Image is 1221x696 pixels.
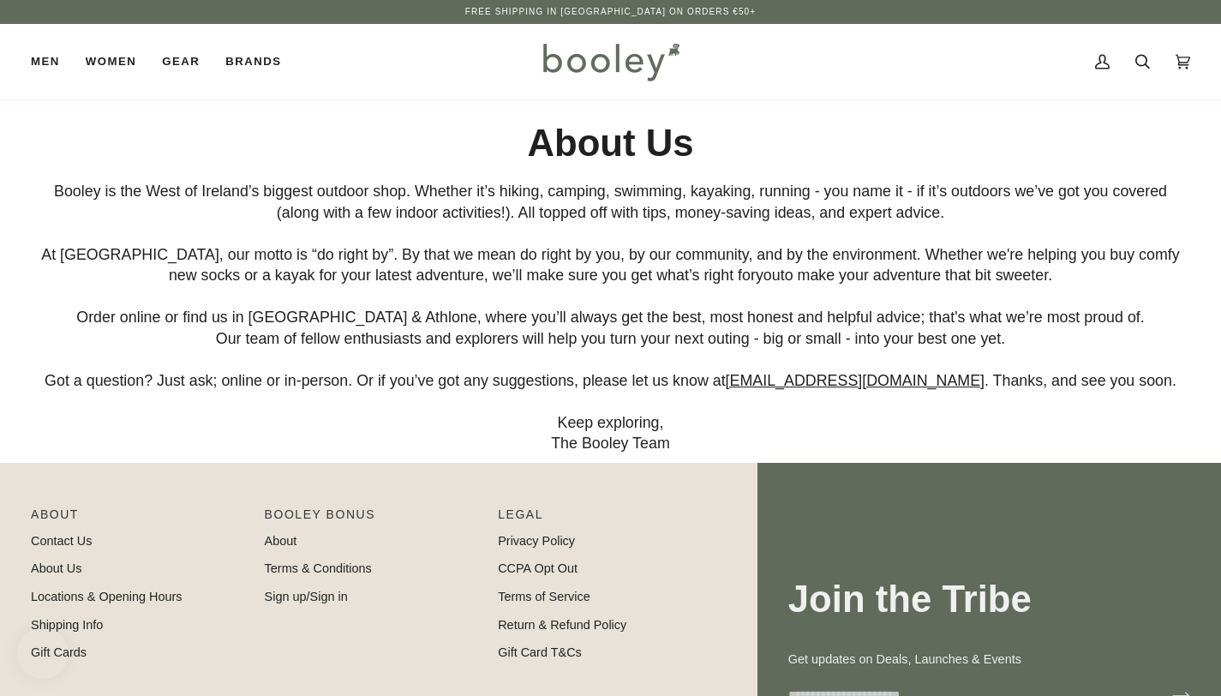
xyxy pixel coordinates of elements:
p: Pipeline_Footer Sub [498,506,715,532]
span: At [GEOGRAPHIC_DATA], our motto is “do right by”. By that we mean do right by you, by our communi... [41,245,1179,284]
span: you [756,267,781,284]
a: Shipping Info [31,618,103,632]
span: Order online or find us in [GEOGRAPHIC_DATA] & Athlone, where you’ll always get the best, most ho... [76,309,1144,326]
a: Men [31,24,73,99]
p: Get updates on Deals, Launches & Events [788,651,1190,669]
a: Gift Card T&Cs [498,645,582,659]
a: Sign up/Sign in [265,590,348,603]
span: Women [86,53,136,70]
a: About [265,534,297,548]
a: Return & Refund Policy [498,618,626,632]
span: to make your adventure that bit sweeter. [781,267,1052,284]
p: Pipeline_Footer Main [31,506,248,532]
a: Brands [212,24,294,99]
span: Brands [225,53,281,70]
span: The Booley Team [551,435,670,452]
span: Gear [162,53,200,70]
a: Contact Us [31,534,92,548]
span: Keep exploring, [557,413,663,430]
a: CCPA Opt Out [498,561,578,575]
iframe: Button to open loyalty program pop-up [17,627,69,679]
span: . Thanks, and see you soon. [985,371,1176,388]
p: Free Shipping in [GEOGRAPHIC_DATA] on Orders €50+ [465,5,756,19]
span: Men [31,53,60,70]
a: About Us [31,561,81,575]
a: Gift Cards [31,645,87,659]
a: Women [73,24,149,99]
a: Privacy Policy [498,534,575,548]
h2: About Us [31,120,1190,167]
img: Booley [536,37,685,87]
span: Our team of fellow enthusiasts and explorers will help you turn your next outing - big or small -... [216,329,1005,346]
a: Gear [149,24,212,99]
a: [EMAIL_ADDRESS][DOMAIN_NAME] [726,371,985,388]
a: Terms & Conditions [265,561,372,575]
span: Got a question? Just ask; online or in-person. Or if you’ve got any suggestions, please let us kn... [45,371,726,388]
h3: Join the Tribe [788,576,1190,623]
span: Booley is the West of Ireland’s biggest outdoor shop. Whether it’s hiking, camping, swimming, kay... [54,183,1167,221]
a: Locations & Opening Hours [31,590,183,603]
a: Terms of Service [498,590,590,603]
p: Booley Bonus [265,506,482,532]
